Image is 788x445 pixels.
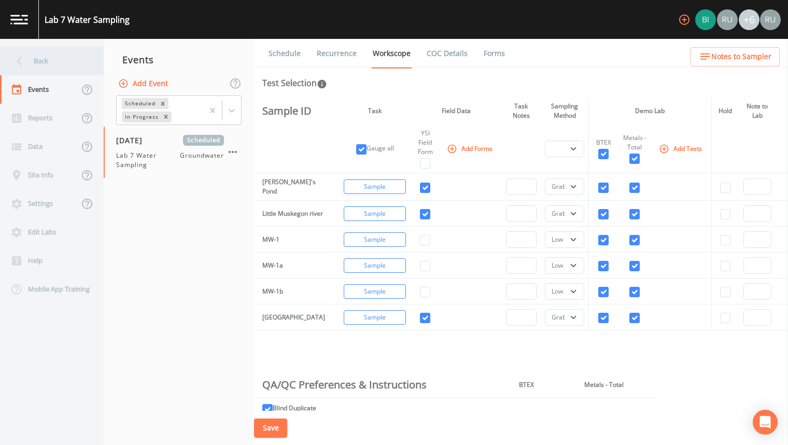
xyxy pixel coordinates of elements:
div: Scheduled [122,98,157,109]
button: Sample [344,284,406,299]
td: MW-1 [254,227,330,253]
div: BTEX [593,138,614,147]
div: YSI Field Form [415,129,435,157]
td: MW-1a [254,253,330,279]
button: Save [254,419,287,438]
div: Remove In Progress [160,112,172,122]
a: COC Details [425,39,469,68]
label: Gauge all [367,144,394,153]
button: Sample [344,232,406,247]
a: [DATE]ScheduledLab 7 Water SamplingGroundwater [104,127,254,178]
th: Hold [711,98,739,124]
img: 5c24c38e1904495c635dfbe8a266ce11 [695,9,716,30]
img: a5c06d64ce99e847b6841ccd0307af82 [717,9,738,30]
span: Notes to Sampler [711,50,771,63]
div: Lab 7 Water Sampling [45,13,130,26]
div: Metals - Total [622,133,647,152]
span: Lab 7 Water Sampling [116,151,180,170]
div: +6 [739,9,759,30]
td: [GEOGRAPHIC_DATA] [254,304,330,330]
span: Groundwater [180,151,224,170]
div: Remove Scheduled [157,98,168,109]
th: Sampling Method [541,98,589,124]
button: Sample [344,310,406,325]
img: logo [10,15,28,24]
div: In Progress [122,112,160,122]
div: Open Intercom Messenger [753,410,778,435]
td: MW-1b [254,279,330,304]
td: [PERSON_NAME]'s Pond [254,173,330,201]
div: Russell Schindler [716,9,738,30]
span: Scheduled [183,135,224,146]
button: Add Tests [657,140,706,157]
th: QA/QC Preferences & Instructions [254,372,487,398]
th: BTEX [487,372,565,398]
td: Little Muskegon river [254,201,330,227]
th: Task [340,98,411,124]
button: Notes to Sampler [691,47,780,66]
a: Workscope [371,39,412,68]
img: a5c06d64ce99e847b6841ccd0307af82 [760,9,781,30]
th: Metals - Total [565,372,643,398]
button: Add Forms [445,140,497,157]
button: Sample [344,179,406,194]
a: Forms [482,39,506,68]
div: Events [104,47,254,73]
button: Sample [344,258,406,273]
button: Add Event [116,74,172,93]
a: Recurrence [315,39,358,68]
label: Blind Duplicate [273,404,316,413]
th: Sample ID [254,98,330,124]
a: Schedule [267,39,302,68]
div: Test Selection [262,77,327,89]
div: Bill Henderson [695,9,716,30]
button: Sample [344,206,406,221]
svg: In this section you'll be able to select the analytical test to run, based on the media type, and... [317,79,327,89]
th: Demo Lab [589,98,711,124]
th: Task Notes [502,98,541,124]
th: Field Data [411,98,502,124]
th: Note to Lab [739,98,776,124]
span: [DATE] [116,135,150,146]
